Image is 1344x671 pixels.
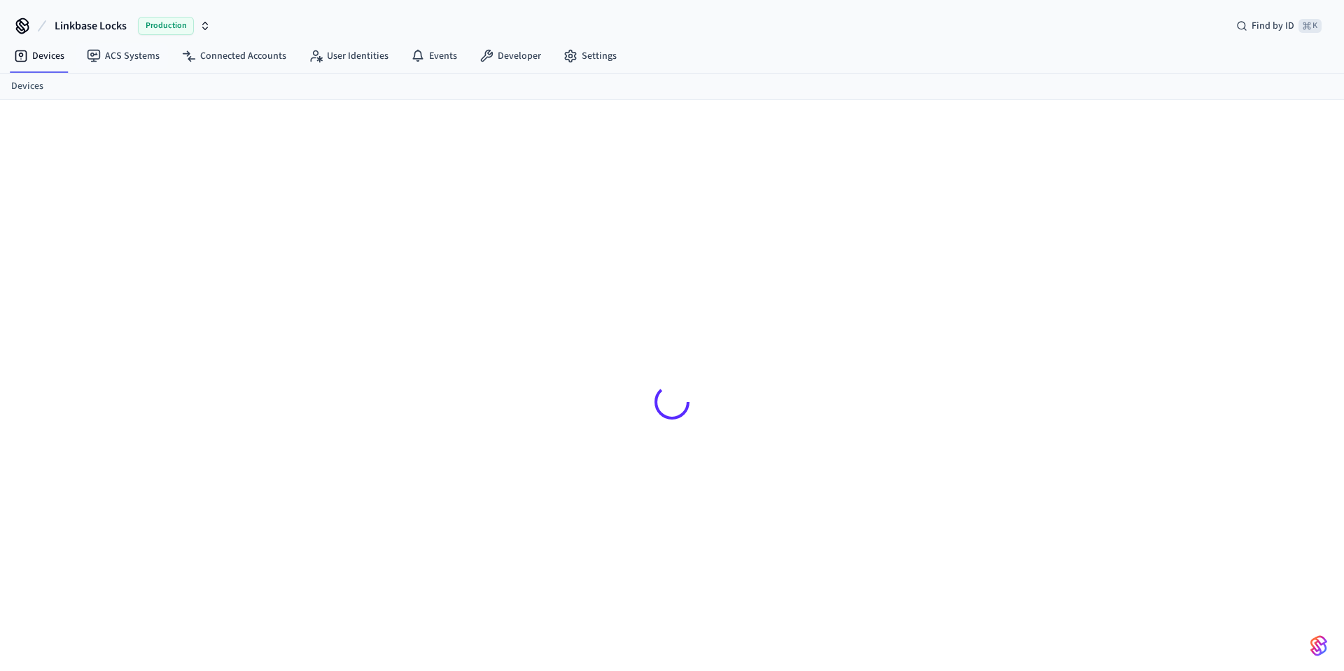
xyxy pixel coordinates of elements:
a: Events [400,43,468,69]
a: Devices [11,79,43,94]
span: Linkbase Locks [55,18,127,34]
span: Find by ID [1252,19,1294,33]
a: ACS Systems [76,43,171,69]
a: Developer [468,43,552,69]
span: ⌘ K [1298,19,1322,33]
a: Settings [552,43,628,69]
a: Devices [3,43,76,69]
span: Production [138,17,194,35]
a: User Identities [297,43,400,69]
img: SeamLogoGradient.69752ec5.svg [1310,635,1327,657]
div: Find by ID⌘ K [1225,13,1333,39]
a: Connected Accounts [171,43,297,69]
